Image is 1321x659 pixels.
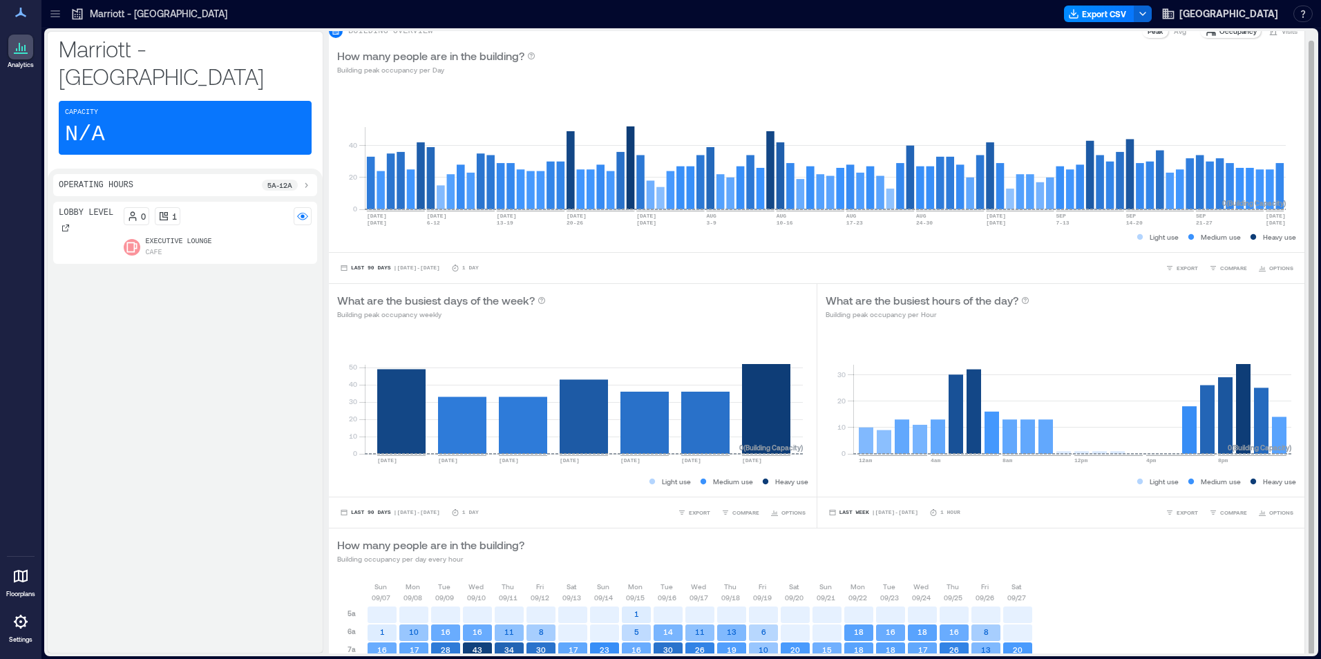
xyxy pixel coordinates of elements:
tspan: 20 [349,173,357,181]
p: 09/23 [880,592,899,603]
text: SEP [1196,213,1206,219]
text: 26 [695,645,705,654]
p: Operating Hours [59,180,133,191]
p: 09/27 [1007,592,1026,603]
p: Sat [567,581,576,592]
p: Sun [374,581,387,592]
span: OPTIONS [1269,264,1293,272]
p: Heavy use [775,476,808,487]
p: Wed [468,581,484,592]
text: 11 [504,627,514,636]
text: 13 [727,627,736,636]
text: [DATE] [681,457,701,464]
text: SEP [1126,213,1137,219]
p: Sun [597,581,609,592]
text: 19 [727,645,736,654]
button: COMPARE [1206,261,1250,275]
a: Analytics [3,30,38,73]
p: 09/09 [435,592,454,603]
text: 10 [759,645,768,654]
p: Fri [536,581,544,592]
a: Settings [4,605,37,648]
p: 09/15 [626,592,645,603]
text: 30 [663,645,673,654]
text: 1 [634,609,639,618]
p: 1 Day [462,508,479,517]
p: 09/20 [785,592,804,603]
p: 09/07 [372,592,390,603]
text: [DATE] [497,213,517,219]
span: EXPORT [1177,508,1198,517]
p: 09/18 [721,592,740,603]
p: Sun [819,581,832,592]
text: [DATE] [1266,213,1286,219]
text: [DATE] [427,213,447,219]
tspan: 10 [837,423,845,431]
p: 1 [172,211,177,222]
p: How many people are in the building? [337,48,524,64]
text: 8pm [1218,457,1228,464]
p: Marriott - [GEOGRAPHIC_DATA] [59,35,312,90]
text: SEP [1056,213,1066,219]
tspan: 40 [349,380,357,388]
p: 09/22 [848,592,867,603]
text: [DATE] [377,457,397,464]
tspan: 20 [349,414,357,423]
p: Marriott - [GEOGRAPHIC_DATA] [90,7,227,21]
p: 09/12 [531,592,549,603]
text: 16 [377,645,387,654]
text: 20-26 [567,220,583,226]
p: 1 Day [462,264,479,272]
text: AUG [846,213,857,219]
span: COMPARE [1220,264,1247,272]
p: 09/14 [594,592,613,603]
text: 4pm [1146,457,1157,464]
text: 6 [761,627,766,636]
text: 18 [918,627,927,636]
text: AUG [777,213,787,219]
text: 16 [949,627,959,636]
tspan: 30 [837,370,845,379]
text: 20 [790,645,800,654]
text: 30 [536,645,546,654]
p: 7a [348,644,356,655]
p: 09/11 [499,592,517,603]
text: 4am [931,457,941,464]
p: Light use [1150,231,1179,242]
text: [DATE] [620,457,640,464]
text: 11 [695,627,705,636]
p: Building occupancy per day every hour [337,553,524,564]
p: Light use [662,476,691,487]
p: Sat [1011,581,1021,592]
text: 1 [380,627,385,636]
tspan: 50 [349,363,357,371]
button: OPTIONS [768,506,808,519]
text: 15 [822,645,832,654]
button: Last Week |[DATE]-[DATE] [826,506,921,519]
p: Heavy use [1263,476,1296,487]
p: 5a [348,608,356,619]
text: 26 [949,645,959,654]
text: 7-13 [1056,220,1069,226]
p: Settings [9,636,32,644]
text: AUG [916,213,926,219]
text: 3-9 [706,220,716,226]
text: 17-23 [846,220,863,226]
text: 14 [663,627,673,636]
p: Peak [1148,26,1163,37]
p: Cafe [146,247,162,258]
text: 23 [600,645,609,654]
text: 10-16 [777,220,793,226]
span: [GEOGRAPHIC_DATA] [1179,7,1278,21]
text: 16 [886,627,895,636]
p: BUILDING OVERVIEW [348,26,433,37]
p: Occupancy [1219,26,1257,37]
text: 18 [854,645,864,654]
text: AUG [706,213,716,219]
text: [DATE] [567,213,587,219]
text: 8 [984,627,989,636]
p: Light use [1150,476,1179,487]
tspan: 20 [837,397,845,405]
p: 09/21 [817,592,835,603]
text: 16 [473,627,482,636]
